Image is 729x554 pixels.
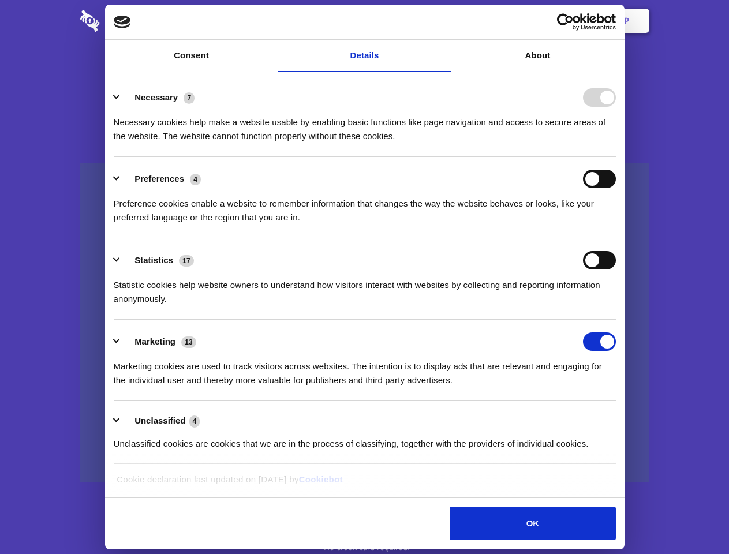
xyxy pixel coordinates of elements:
h1: Eliminate Slack Data Loss. [80,52,649,93]
label: Statistics [134,255,173,265]
a: Details [278,40,451,72]
span: 7 [184,92,195,104]
label: Preferences [134,174,184,184]
button: Marketing (13) [114,332,204,351]
div: Unclassified cookies are cookies that we are in the process of classifying, together with the pro... [114,428,616,451]
button: Statistics (17) [114,251,201,269]
a: Cookiebot [299,474,343,484]
label: Necessary [134,92,178,102]
div: Cookie declaration last updated on [DATE] by [108,473,621,495]
span: 17 [179,255,194,267]
div: Necessary cookies help make a website usable by enabling basic functions like page navigation and... [114,107,616,143]
a: Wistia video thumbnail [80,163,649,483]
iframe: Drift Widget Chat Controller [671,496,715,540]
span: 4 [189,415,200,427]
button: Unclassified (4) [114,414,207,428]
button: Preferences (4) [114,170,208,188]
a: Consent [105,40,278,72]
h4: Auto-redaction of sensitive data, encrypted data sharing and self-destructing private chats. Shar... [80,105,649,143]
button: OK [450,507,615,540]
a: Contact [468,3,521,39]
img: logo-wordmark-white-trans-d4663122ce5f474addd5e946df7df03e33cb6a1c49d2221995e7729f52c070b2.svg [80,10,179,32]
label: Marketing [134,336,175,346]
button: Necessary (7) [114,88,202,107]
a: Usercentrics Cookiebot - opens in a new window [515,13,616,31]
span: 13 [181,336,196,348]
a: Login [524,3,574,39]
div: Marketing cookies are used to track visitors across websites. The intention is to display ads tha... [114,351,616,387]
div: Preference cookies enable a website to remember information that changes the way the website beha... [114,188,616,224]
div: Statistic cookies help website owners to understand how visitors interact with websites by collec... [114,269,616,306]
a: Pricing [339,3,389,39]
span: 4 [190,174,201,185]
img: logo [114,16,131,28]
a: About [451,40,625,72]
